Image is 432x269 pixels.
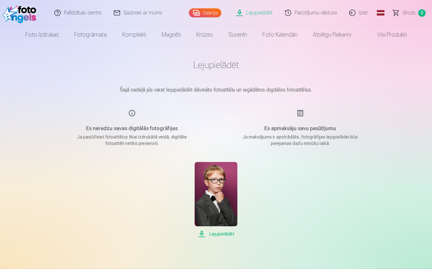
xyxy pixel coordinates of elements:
img: /fa1 [3,3,40,23]
a: Atslēgu piekariņi [305,26,359,44]
h5: Es neredzu savas digitālās fotogrāfijas [71,125,193,132]
a: Krūzes [189,26,221,44]
span: Grozs [402,9,416,17]
span: Lejupielādēt [195,230,237,238]
a: Fotogrāmata [66,26,114,44]
span: 0 [418,9,426,17]
a: Suvenīri [221,26,255,44]
p: Šajā sadaļā jūs varat lejupielādēt dāvināto fotoattēlu un iegādātos digitālos fotoattēlus. [56,86,377,94]
a: Foto kalendāri [255,26,305,44]
a: Komplekti [114,26,154,44]
p: Ja pasūtīsiet fotoattēlus tikai izdrukātā veidā, digitālie fotoattēli netiks pievienoti. [71,134,193,147]
a: Galerija [189,8,221,17]
a: Visi produkti [359,26,414,44]
a: Lejupielādēt [195,162,237,238]
a: Magnēti [154,26,189,44]
h5: Es apmaksāju savu pasūtījumu [239,125,361,132]
p: Ja maksājums ir apstrādāts, fotogrāfijas lejupielādei būs pieejamas dažu minūšu laikā. [239,134,361,147]
h1: Lejupielādēt [56,59,377,71]
a: Foto izdrukas [18,26,66,44]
